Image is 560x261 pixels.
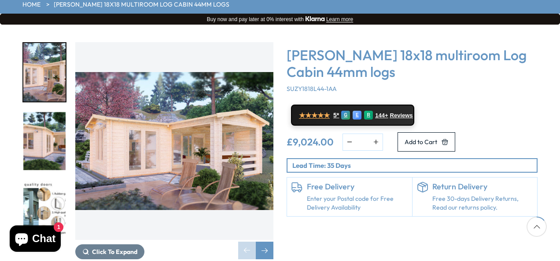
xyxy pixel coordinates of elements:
a: [PERSON_NAME] 18x18 multiroom Log Cabin 44mm logs [54,0,229,9]
span: SUZY1818L44-1AA [287,85,337,93]
span: ★★★★★ [299,111,330,120]
div: 1 / 7 [22,42,66,102]
div: G [341,111,350,120]
span: Add to Cart [405,139,437,145]
inbox-online-store-chat: Shopify online store chat [7,225,63,254]
div: 2 / 7 [22,111,66,171]
button: Add to Cart [398,132,455,152]
h6: Return Delivery [432,182,533,192]
h3: [PERSON_NAME] 18x18 multiroom Log Cabin 44mm logs [287,47,538,80]
p: Free 30-days Delivery Returns, Read our returns policy. [432,195,533,212]
img: Shire Suzy 18x18 multiroom Log Cabin 44mm logs - Best Shed [75,42,273,240]
ins: £9,024.00 [287,137,334,147]
span: 144+ [375,112,388,119]
div: 3 / 7 [22,180,66,240]
button: Click To Expand [75,244,144,259]
span: Click To Expand [92,248,137,256]
div: Previous slide [238,242,256,259]
img: Suzy3_2x6-2_5S31896-2_64732b6d-1a30-4d9b-a8b3-4f3a95d206a5_200x200.jpg [23,112,66,170]
img: Suzy3_2x6-2_5S31896-1_f0f3b787-e36b-4efa-959a-148785adcb0b_200x200.jpg [23,43,66,101]
div: R [364,111,373,120]
span: Reviews [390,112,413,119]
p: Lead Time: 35 Days [292,161,537,170]
a: HOME [22,0,41,9]
div: Next slide [256,242,273,259]
a: ★★★★★ 5* G E R 144+ Reviews [291,105,414,126]
img: Premiumqualitydoors_3_f0c32a75-f7e9-4cfe-976d-db3d5c21df21_200x200.jpg [23,181,66,239]
div: 1 / 7 [75,42,273,259]
h6: Free Delivery [307,182,408,192]
div: E [353,111,361,120]
a: Enter your Postal code for Free Delivery Availability [307,195,408,212]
